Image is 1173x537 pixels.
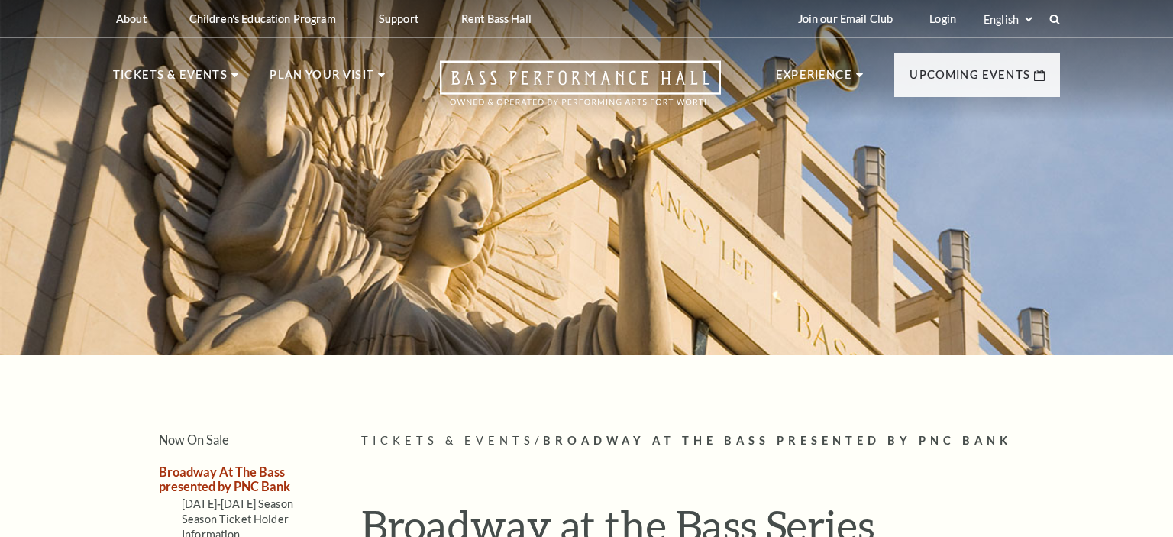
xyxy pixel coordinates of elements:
p: Plan Your Visit [270,66,374,93]
span: Broadway At The Bass presented by PNC Bank [543,434,1012,447]
a: [DATE]-[DATE] Season [182,497,293,510]
select: Select: [981,12,1035,27]
p: About [116,12,147,25]
p: Experience [776,66,852,93]
p: Support [379,12,418,25]
a: Broadway At The Bass presented by PNC Bank [159,464,290,493]
p: Upcoming Events [910,66,1030,93]
a: Now On Sale [159,432,229,447]
p: / [361,432,1060,451]
p: Rent Bass Hall [461,12,532,25]
span: Tickets & Events [361,434,535,447]
p: Tickets & Events [113,66,228,93]
p: Children's Education Program [189,12,336,25]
